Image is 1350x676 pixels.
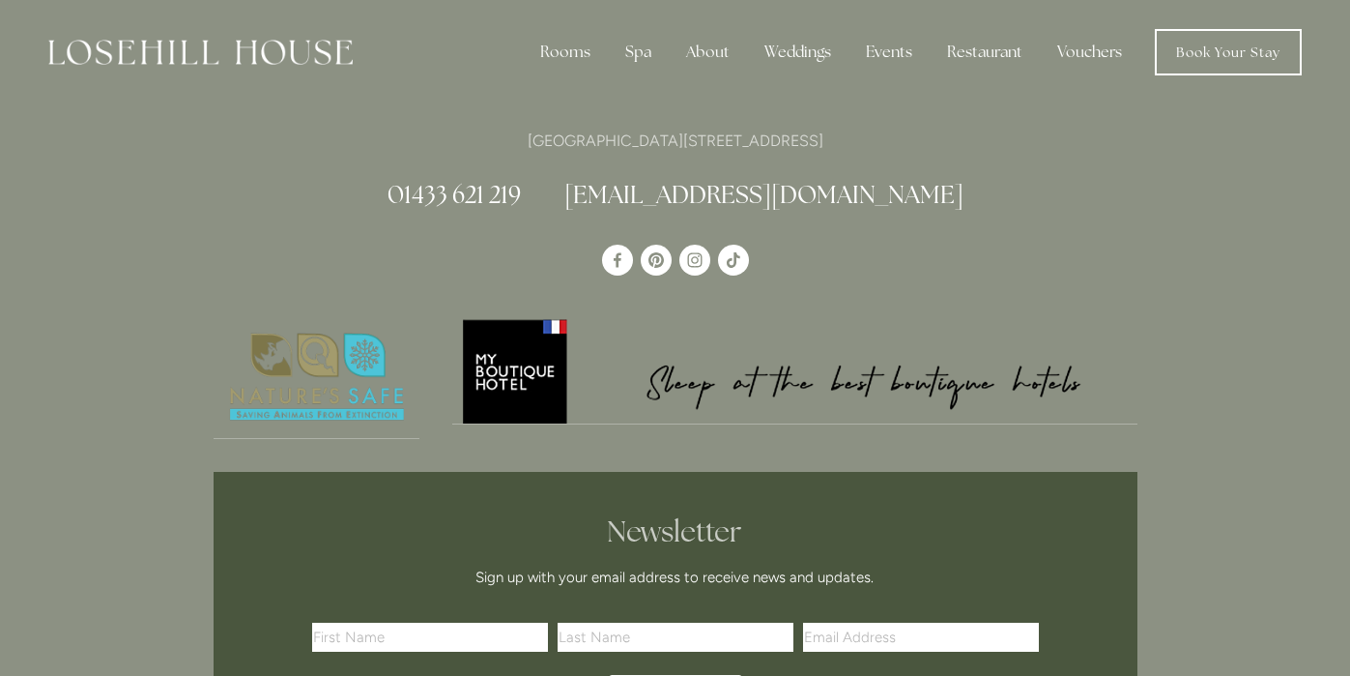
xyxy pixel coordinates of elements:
[1155,29,1302,75] a: Book Your Stay
[718,245,749,276] a: TikTok
[452,316,1137,425] a: My Boutique Hotel - Logo
[214,128,1137,154] p: [GEOGRAPHIC_DATA][STREET_ADDRESS]
[319,514,1032,549] h2: Newsletter
[48,40,353,65] img: Losehill House
[803,623,1039,652] input: Email Address
[671,33,745,72] div: About
[932,33,1038,72] div: Restaurant
[610,33,667,72] div: Spa
[641,245,672,276] a: Pinterest
[525,33,606,72] div: Rooms
[319,566,1032,589] p: Sign up with your email address to receive news and updates.
[679,245,710,276] a: Instagram
[452,316,1137,424] img: My Boutique Hotel - Logo
[312,623,548,652] input: First Name
[558,623,793,652] input: Last Name
[1042,33,1137,72] a: Vouchers
[214,316,420,438] img: Nature's Safe - Logo
[214,316,420,439] a: Nature's Safe - Logo
[564,179,963,210] a: [EMAIL_ADDRESS][DOMAIN_NAME]
[602,245,633,276] a: Losehill House Hotel & Spa
[850,33,928,72] div: Events
[749,33,847,72] div: Weddings
[388,179,521,210] a: 01433 621 219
